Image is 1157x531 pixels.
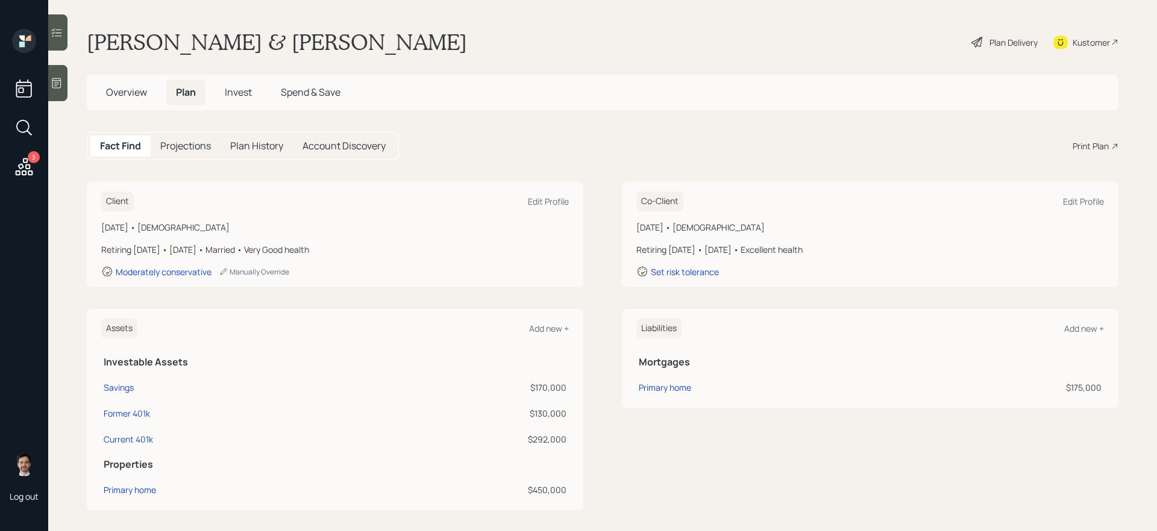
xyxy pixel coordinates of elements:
div: Current 401k [104,433,153,446]
div: Edit Profile [1063,196,1104,207]
div: Savings [104,381,134,394]
div: $175,000 [913,381,1102,394]
h1: [PERSON_NAME] & [PERSON_NAME] [87,29,467,55]
div: Edit Profile [528,196,569,207]
h5: Investable Assets [104,356,566,368]
div: $170,000 [369,381,566,394]
span: Plan [176,85,196,99]
div: [DATE] • [DEMOGRAPHIC_DATA] [101,221,569,234]
div: Retiring [DATE] • [DATE] • Married • Very Good health [101,243,569,256]
div: 3 [28,151,40,163]
div: $450,000 [369,483,566,496]
div: Log out [10,491,39,502]
h5: Projections [160,140,211,152]
div: Kustomer [1073,36,1110,49]
div: Set risk tolerance [651,266,719,278]
div: $130,000 [369,407,566,420]
span: Spend & Save [281,85,340,99]
div: Retiring [DATE] • [DATE] • Excellent health [636,243,1104,256]
div: Primary home [639,381,691,394]
h6: Liabilities [636,318,682,338]
span: Invest [225,85,252,99]
div: Manually Override [219,267,289,277]
div: Former 401k [104,407,150,420]
h6: Co-Client [636,191,683,211]
div: Add new + [529,323,569,334]
span: Overview [106,85,147,99]
h5: Account Discovery [303,140,386,152]
img: jonah-coleman-headshot.png [12,452,36,476]
h5: Mortgages [639,356,1102,368]
h5: Fact Find [100,140,141,152]
h6: Client [101,191,134,211]
div: [DATE] • [DEMOGRAPHIC_DATA] [636,221,1104,234]
div: $292,000 [369,433,566,446]
div: Print Plan [1073,140,1109,152]
div: Moderately conservative [116,266,212,278]
div: Plan Delivery [989,36,1038,49]
div: Add new + [1064,323,1104,334]
h5: Properties [104,459,566,470]
div: Primary home [104,483,156,496]
h6: Assets [101,318,137,338]
h5: Plan History [230,140,283,152]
